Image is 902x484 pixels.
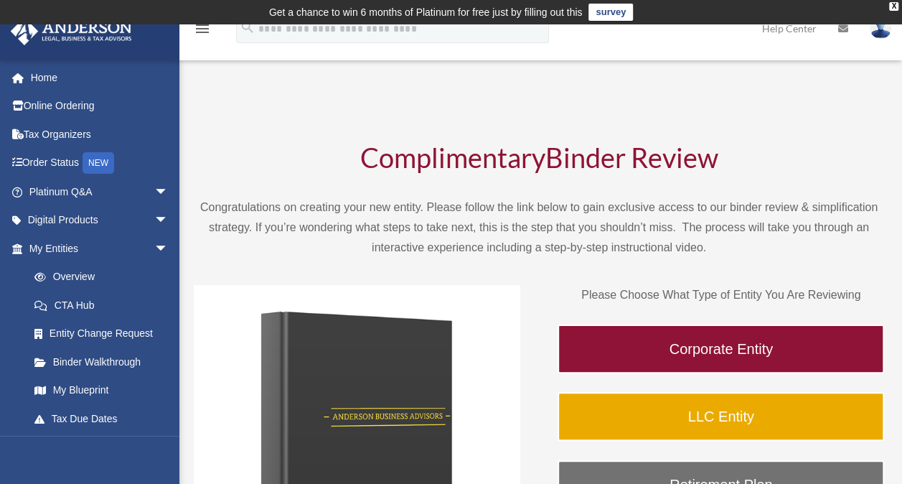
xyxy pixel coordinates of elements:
[154,433,183,462] span: arrow_drop_down
[10,149,190,178] a: Order StatusNEW
[10,206,190,235] a: Digital Productsarrow_drop_down
[10,177,190,206] a: Platinum Q&Aarrow_drop_down
[360,141,545,174] span: Complimentary
[870,18,891,39] img: User Pic
[588,4,633,21] a: survey
[154,206,183,236] span: arrow_drop_down
[20,348,183,376] a: Binder Walkthrough
[240,19,255,35] i: search
[10,120,190,149] a: Tax Organizers
[558,392,884,441] a: LLC Entity
[269,4,583,21] div: Get a chance to win 6 months of Platinum for free just by filling out this
[889,2,898,11] div: close
[20,263,190,292] a: Overview
[20,291,190,320] a: CTA Hub
[10,433,190,462] a: My [PERSON_NAME] Teamarrow_drop_down
[194,20,211,37] i: menu
[154,177,183,207] span: arrow_drop_down
[194,25,211,37] a: menu
[83,152,114,174] div: NEW
[20,404,190,433] a: Tax Due Dates
[545,141,718,174] span: Binder Review
[20,320,190,348] a: Entity Change Request
[10,92,190,121] a: Online Ordering
[10,63,190,92] a: Home
[558,285,884,305] p: Please Choose What Type of Entity You Are Reviewing
[194,197,884,258] p: Congratulations on creating your new entity. Please follow the link below to gain exclusive acces...
[20,376,190,405] a: My Blueprint
[10,234,190,263] a: My Entitiesarrow_drop_down
[558,325,884,373] a: Corporate Entity
[6,17,136,45] img: Anderson Advisors Platinum Portal
[154,234,183,264] span: arrow_drop_down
